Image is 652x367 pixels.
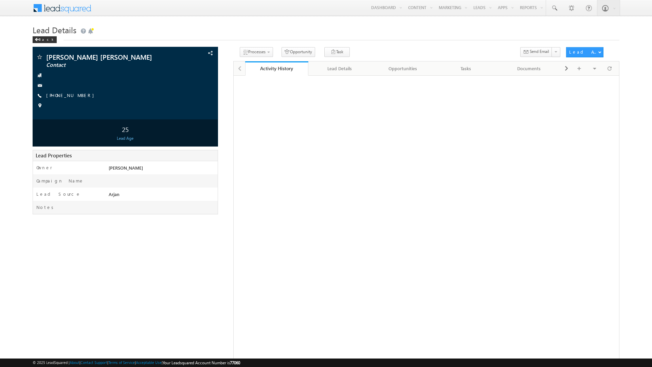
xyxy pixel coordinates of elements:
[372,61,435,76] a: Opportunities
[230,360,240,365] span: 77060
[240,47,273,57] button: Processes
[250,65,303,72] div: Activity History
[498,61,561,76] a: Documents
[34,135,216,141] div: Lead Age
[566,47,603,57] button: Lead Actions
[136,360,162,365] a: Acceptable Use
[36,191,81,197] label: Lead Source
[324,47,350,57] button: Task
[108,360,135,365] a: Terms of Service
[530,49,549,55] span: Send Email
[503,64,555,73] div: Documents
[36,152,72,159] span: Lead Properties
[33,36,60,42] a: Back
[36,178,84,184] label: Campaign Name
[46,92,97,99] span: [PHONE_NUMBER]
[34,123,216,135] div: 25
[36,165,52,171] label: Owner
[435,61,498,76] a: Tasks
[36,204,56,210] label: Notes
[46,62,162,69] span: Contact
[33,24,76,35] span: Lead Details
[109,165,143,171] span: [PERSON_NAME]
[308,61,372,76] a: Lead Details
[33,360,240,366] span: © 2025 LeadSquared | | | | |
[46,54,162,60] span: [PERSON_NAME] [PERSON_NAME]
[245,61,308,76] a: Activity History
[282,47,315,57] button: Opportunity
[377,64,429,73] div: Opportunities
[80,360,107,365] a: Contact Support
[314,64,365,73] div: Lead Details
[107,191,218,200] div: Arjan
[33,36,57,43] div: Back
[248,49,266,54] span: Processes
[440,64,492,73] div: Tasks
[70,360,79,365] a: About
[163,360,240,365] span: Your Leadsquared Account Number is
[520,47,552,57] button: Send Email
[569,49,598,55] div: Lead Actions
